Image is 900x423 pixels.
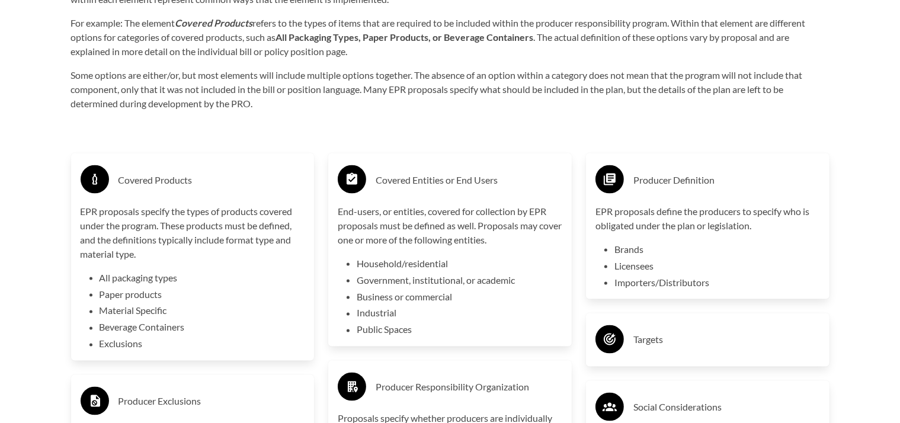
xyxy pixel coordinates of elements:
[100,270,305,284] li: All packaging types
[633,330,820,349] h3: Targets
[100,337,305,351] li: Exclusions
[614,258,820,273] li: Licensees
[357,289,562,303] li: Business or commercial
[614,242,820,256] li: Brands
[376,170,562,189] h3: Covered Entities or End Users
[118,392,305,411] h3: Producer Exclusions
[357,256,562,270] li: Household/residential
[595,204,820,232] p: EPR proposals define the producers to specify who is obligated under the plan or legislation.
[357,273,562,287] li: Government, institutional, or academic
[100,287,305,301] li: Paper products
[357,306,562,320] li: Industrial
[71,68,829,110] p: Some options are either/or, but most elements will include multiple options together. The absence...
[376,377,562,396] h3: Producer Responsibility Organization
[338,204,562,246] p: End-users, or entities, covered for collection by EPR proposals must be defined as well. Proposal...
[633,170,820,189] h3: Producer Definition
[81,204,305,261] p: EPR proposals specify the types of products covered under the program. These products must be def...
[614,275,820,289] li: Importers/Distributors
[175,17,253,28] strong: Covered Products
[633,398,820,416] h3: Social Considerations
[100,320,305,334] li: Beverage Containers
[118,170,305,189] h3: Covered Products
[100,303,305,318] li: Material Specific
[357,322,562,337] li: Public Spaces
[71,15,829,58] p: For example: The element refers to the types of items that are required to be included within the...
[276,31,534,42] strong: All Packaging Types, Paper Products, or Beverage Containers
